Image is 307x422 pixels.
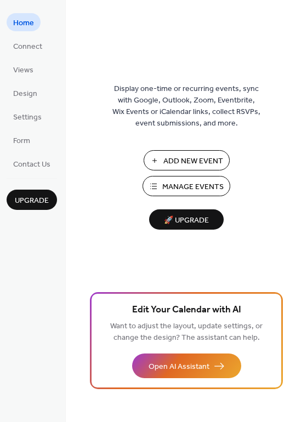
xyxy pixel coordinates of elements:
[7,84,44,102] a: Design
[163,156,223,167] span: Add New Event
[7,60,40,78] a: Views
[144,150,230,170] button: Add New Event
[132,303,241,318] span: Edit Your Calendar with AI
[7,37,49,55] a: Connect
[13,41,42,53] span: Connect
[13,65,33,76] span: Views
[7,155,57,173] a: Contact Us
[162,181,224,193] span: Manage Events
[13,88,37,100] span: Design
[110,319,263,345] span: Want to adjust the layout, update settings, or change the design? The assistant can help.
[13,135,30,147] span: Form
[7,131,37,149] a: Form
[7,107,48,126] a: Settings
[143,176,230,196] button: Manage Events
[7,13,41,31] a: Home
[7,190,57,210] button: Upgrade
[13,112,42,123] span: Settings
[156,213,217,228] span: 🚀 Upgrade
[149,209,224,230] button: 🚀 Upgrade
[15,195,49,207] span: Upgrade
[13,18,34,29] span: Home
[149,361,209,373] span: Open AI Assistant
[13,159,50,170] span: Contact Us
[112,83,260,129] span: Display one-time or recurring events, sync with Google, Outlook, Zoom, Eventbrite, Wix Events or ...
[132,353,241,378] button: Open AI Assistant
